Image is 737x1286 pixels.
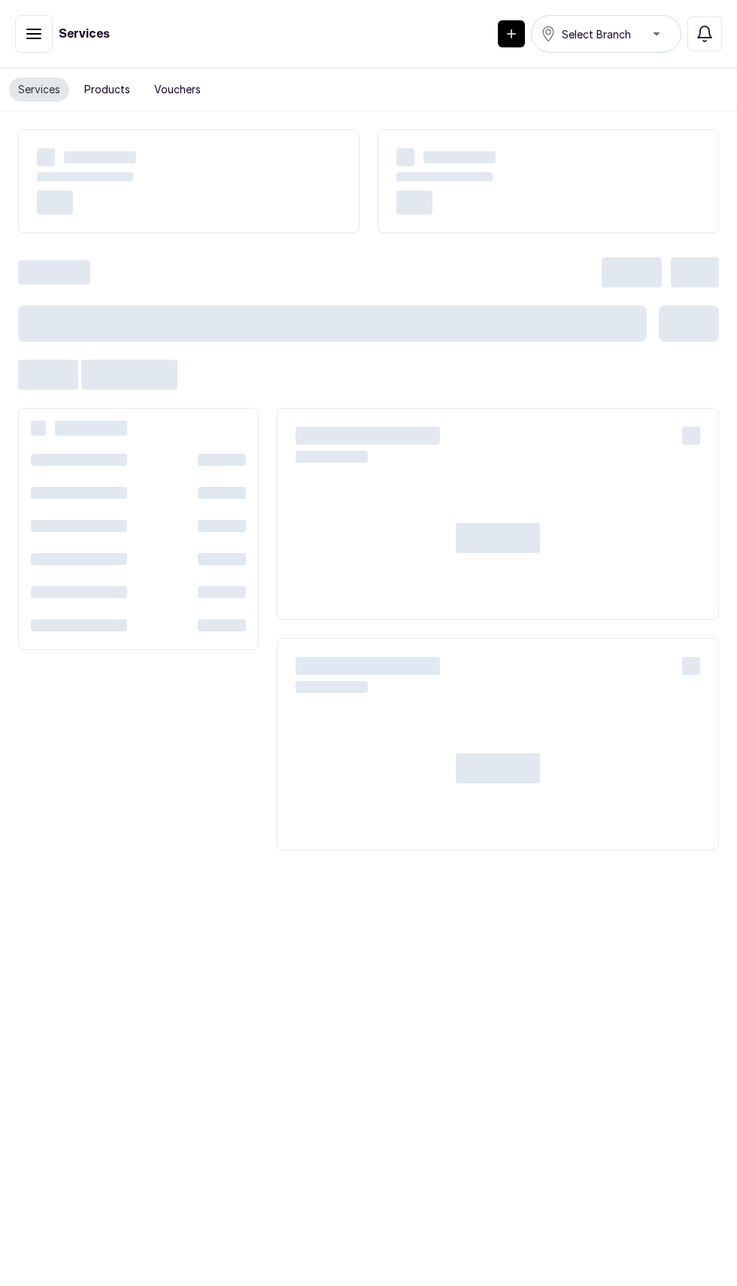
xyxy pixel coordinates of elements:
[562,26,631,42] span: Select Branch
[9,78,69,102] button: Services
[531,15,681,53] button: Select Branch
[59,25,110,43] h1: Services
[145,78,210,102] button: Vouchers
[75,78,139,102] button: Products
